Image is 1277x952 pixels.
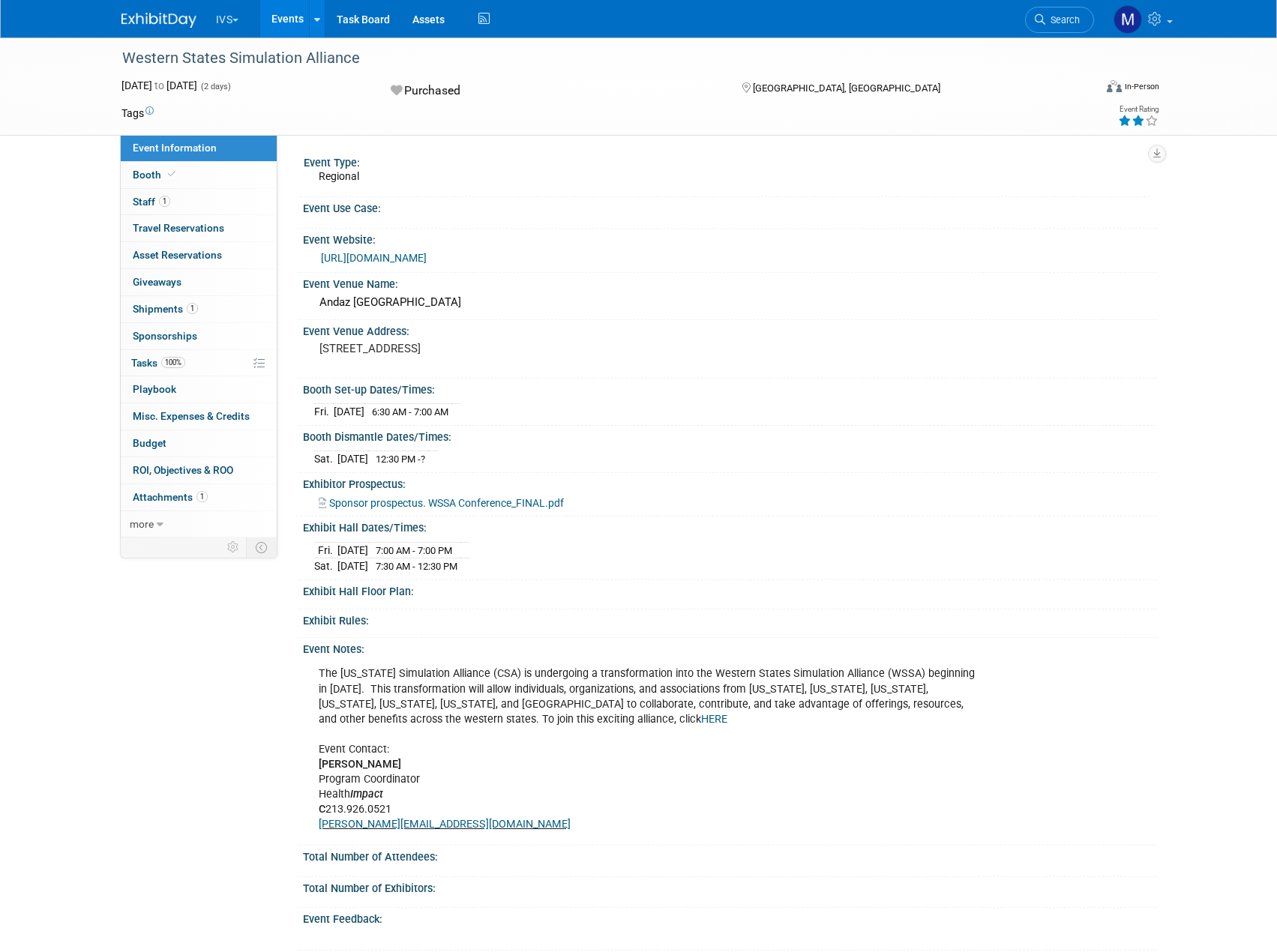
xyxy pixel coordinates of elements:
div: Western States Simulation Alliance [117,45,1072,72]
a: Event Information [121,135,277,161]
td: [DATE] [334,404,364,420]
div: Booth Set-up Dates/Times: [303,379,1156,397]
a: Travel Reservations [121,215,277,241]
td: [DATE] [337,558,368,574]
a: Tasks100% [121,350,277,376]
span: Asset Reservations [133,249,222,261]
span: Sponsor prospectus. WSSA Conference_FINAL.pdf [329,497,564,509]
div: Event Type: [304,151,1150,170]
a: Shipments1 [121,296,277,322]
span: Search [1045,14,1080,25]
span: to [152,79,166,91]
span: ? [421,454,425,465]
span: Misc. Expenses & Credits [133,410,250,422]
a: [URL][DOMAIN_NAME] [321,252,427,264]
span: 6:30 AM - 7:00 AM [372,406,448,418]
a: more [121,511,277,537]
a: Playbook [121,376,277,403]
span: Tasks [131,357,185,369]
a: Search [1025,7,1094,33]
img: ExhibitDay [121,13,196,28]
b: [PERSON_NAME] [319,758,401,771]
div: Total Number of Attendees: [303,846,1156,864]
pre: [STREET_ADDRESS] [319,342,642,355]
span: 100% [161,357,185,368]
div: Event Venue Name: [303,273,1156,292]
span: Regional [319,170,359,182]
a: HERE [701,713,727,726]
span: 1 [187,303,198,314]
a: ROI, Objectives & ROO [121,457,277,483]
span: 1 [159,196,170,207]
span: 7:30 AM - 12:30 PM [376,561,457,572]
td: Tags [121,106,154,121]
a: Budget [121,430,277,457]
img: Format-Inperson.png [1107,80,1122,92]
div: Event Website: [303,229,1156,247]
a: Misc. Expenses & Credits [121,403,277,430]
span: 7:00 AM - 7:00 PM [376,545,452,556]
span: 12:30 PM - [376,454,425,465]
td: [DATE] [337,542,368,558]
a: Attachments1 [121,484,277,510]
span: ROI, Objectives & ROO [133,464,233,476]
span: Event Information [133,142,217,154]
span: more [130,518,154,530]
a: Asset Reservations [121,242,277,268]
td: Fri. [314,404,334,420]
a: [PERSON_NAME][EMAIL_ADDRESS][DOMAIN_NAME] [319,818,571,831]
div: Event Format [1006,78,1160,100]
span: Budget [133,437,166,449]
div: Booth Dismantle Dates/Times: [303,426,1156,445]
div: Exhibitor Prospectus: [303,473,1156,492]
span: Sponsorships [133,330,197,342]
td: [DATE] [337,451,368,467]
span: 1 [196,491,208,502]
span: [GEOGRAPHIC_DATA], [GEOGRAPHIC_DATA] [753,82,940,94]
div: Exhibit Rules: [303,609,1156,628]
a: Booth [121,162,277,188]
i: Impact [350,788,383,801]
div: Total Number of Exhibitors: [303,877,1156,896]
span: (2 days) [199,82,231,91]
span: Booth [133,169,178,181]
div: Event Use Case: [303,197,1156,216]
span: Giveaways [133,276,181,288]
a: Sponsor prospectus. WSSA Conference_FINAL.pdf [319,497,564,509]
div: The [US_STATE] Simulation Alliance (CSA) is undergoing a transformation into the Western States S... [308,659,990,840]
div: Exhibit Hall Floor Plan: [303,580,1156,599]
span: Playbook [133,383,176,395]
div: Event Rating [1118,106,1159,113]
a: Giveaways [121,269,277,295]
span: Staff [133,196,170,208]
img: Michael Kocken [1114,5,1142,34]
div: Event Venue Address: [303,320,1156,339]
a: Sponsorships [121,323,277,349]
td: Fri. [314,542,337,558]
i: Booth reservation complete [168,170,175,178]
div: Event Notes: [303,638,1156,657]
a: Staff1 [121,189,277,215]
td: Sat. [314,451,337,467]
b: C [319,803,325,816]
span: Shipments [133,303,198,315]
td: Toggle Event Tabs [246,537,277,557]
td: Sat. [314,558,337,574]
div: Exhibit Hall Dates/Times: [303,516,1156,535]
div: Event Feedback: [303,908,1156,927]
div: Purchased [386,78,718,104]
div: Andaz [GEOGRAPHIC_DATA] [314,291,1145,314]
span: [DATE] [DATE] [121,79,197,91]
td: Personalize Event Tab Strip [220,537,247,557]
span: Attachments [133,491,208,503]
span: Travel Reservations [133,222,224,234]
div: In-Person [1124,81,1159,92]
